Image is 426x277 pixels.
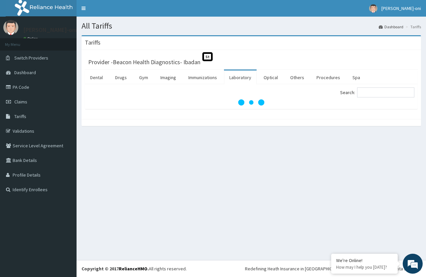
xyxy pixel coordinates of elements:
span: Claims [14,99,27,105]
h3: Provider - Beacon Health Diagnostics- Ibadan [88,59,200,65]
footer: All rights reserved. [77,260,426,277]
span: Tariffs [14,113,26,119]
img: User Image [3,20,18,35]
img: User Image [369,4,377,13]
p: How may I help you today? [336,264,393,270]
h1: All Tariffs [82,22,421,30]
div: Redefining Heath Insurance in [GEOGRAPHIC_DATA] using Telemedicine and Data Science! [245,265,421,272]
span: Dashboard [14,69,36,75]
span: Switch Providers [14,55,48,61]
a: Optical [258,70,283,84]
a: Gym [134,70,153,84]
a: RelianceHMO [119,266,147,272]
div: We're Online! [336,257,393,263]
a: Drugs [110,70,132,84]
input: Search: [357,87,414,97]
a: Laboratory [224,70,257,84]
a: Imaging [155,70,181,84]
strong: Copyright © 2017 . [82,266,149,272]
h3: Tariffs [85,40,101,46]
a: Online [23,36,39,41]
a: Others [285,70,310,84]
a: Procedures [311,70,345,84]
svg: audio-loading [238,89,265,116]
li: Tariffs [404,24,421,30]
a: Spa [347,70,365,84]
a: Dashboard [379,24,403,30]
a: Dental [85,70,108,84]
p: [PERSON_NAME]-oni [23,27,77,33]
label: Search: [340,87,414,97]
span: [PERSON_NAME]-oni [381,5,421,11]
a: Immunizations [183,70,222,84]
span: St [202,52,213,61]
